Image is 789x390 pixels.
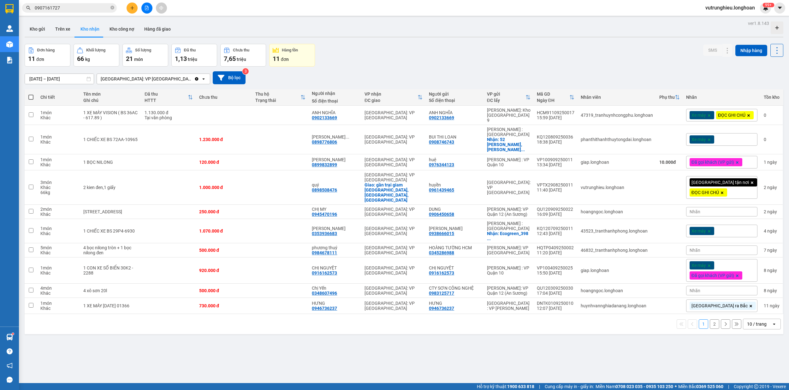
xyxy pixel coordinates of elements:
div: [PERSON_NAME]: Kho [GEOGRAPHIC_DATA] 9 [487,108,531,123]
span: Nhãn [690,248,700,253]
span: triệu [237,57,246,62]
div: Mã GD [537,92,569,97]
div: 0983125717 [429,291,454,296]
div: 4 [764,228,780,233]
span: search [26,6,31,10]
div: 43523_tranthanhphong.longhoan [581,228,653,233]
div: 3 món [40,180,77,185]
div: Tại văn phòng [145,115,193,120]
div: phương thuý [312,245,358,250]
div: Nhận: Ecogreen_398 Nguyễn Văn Linh phường Tân Phong Quận 7 Sài Gòn [487,231,531,241]
div: [PERSON_NAME] : VP Quận 10 [487,157,531,167]
div: [GEOGRAPHIC_DATA]: VP [GEOGRAPHIC_DATA] [365,134,423,145]
div: VP100409250025 [537,265,574,270]
div: huynhvannghiadanang.longhoan [581,303,653,308]
div: 4 món [40,286,77,291]
div: 47319_tranhuynhcongphu.longhoan [581,113,653,118]
th: Toggle SortBy [656,89,683,106]
button: caret-down [774,3,785,14]
div: Ghi chú [83,98,138,103]
span: ngày [767,160,777,165]
button: Kho công nợ [104,21,139,37]
span: triệu [188,57,197,62]
span: Đã gọi khách (VP gửi) [691,159,734,165]
div: Tồn kho [764,95,780,100]
div: Nhận: 52 Phạm Văn Dinh, Thắng Nhất, Vũng Tàu. [487,137,531,152]
span: món [134,57,143,62]
span: Hỗ trợ kỹ thuật: [477,383,534,390]
div: Đã thu [184,48,196,52]
div: 18:38 [DATE] [537,139,574,145]
div: 1 món [40,265,77,270]
div: CHỊ MY [312,207,358,212]
div: 8 [764,268,780,273]
div: [GEOGRAPHIC_DATA]: VP [GEOGRAPHIC_DATA] [365,110,423,120]
div: nguyễn huy [312,157,358,162]
div: HOÀNG TƯỜNG HCM [429,245,480,250]
strong: 0369 525 060 [696,384,723,389]
div: 0976344123 [429,162,454,167]
div: 12:07 [DATE] [537,306,574,311]
span: copyright [754,384,758,389]
span: ngày [767,288,777,293]
div: Tên món [83,92,138,97]
div: VPTX2908250011 [537,182,574,187]
th: Toggle SortBy [534,89,578,106]
div: Chưa thu [199,95,249,100]
button: Trên xe [50,21,75,37]
button: Kho gửi [25,21,50,37]
span: Xe máy [691,137,706,142]
div: 250.000 đ [199,209,249,214]
button: Hàng tồn11đơn [269,44,315,67]
div: 0916162573 [312,270,337,275]
div: 2 [764,185,780,190]
span: ⚪️ [675,385,677,388]
div: Khác [40,231,77,236]
sup: 1 [12,333,14,335]
button: Đơn hàng11đơn [25,44,70,67]
div: Thu hộ [255,92,300,97]
div: 1 món [40,226,77,231]
div: 1 món [40,110,77,115]
span: close-circle [110,5,114,11]
div: giap.longhoan [581,160,653,165]
div: 0353936683 [312,231,337,236]
div: 0946736237 [312,306,337,311]
span: question-circle [7,348,13,354]
span: | [728,383,729,390]
div: [GEOGRAPHIC_DATA]: VP [GEOGRAPHIC_DATA] [365,286,423,296]
div: Hàng tồn [282,48,298,52]
div: hoangngoc.longhoan [581,209,653,214]
div: Tạo kho hàng mới [771,21,783,34]
div: huyền [429,182,480,187]
span: 11 [273,55,280,62]
div: 0908746743 [429,139,454,145]
div: giap.longhoan [581,268,653,273]
div: [GEOGRAPHIC_DATA] : VP [PERSON_NAME] [487,301,531,311]
button: Số lượng21món [122,44,168,67]
img: logo-vxr [5,4,14,14]
div: Khác [40,139,77,145]
div: ANH NGHĨA [312,110,358,115]
div: ver 1.8.143 [748,20,769,27]
span: ĐỌC GHI CHÚ [691,190,719,195]
span: ngày [767,268,777,273]
div: 0945470196 [312,212,337,217]
span: 11 [28,55,35,62]
img: icon-new-feature [763,5,768,11]
button: SMS [703,44,722,56]
div: [PERSON_NAME]: VP Quận 12 (An Sương) [487,207,531,217]
div: Khác [40,185,77,190]
div: NGÔ KHÁNH LINH 0904942382 [312,134,358,139]
span: 7,65 [224,55,236,62]
button: Hàng đã giao [139,21,176,37]
div: 17:04 [DATE] [537,291,574,296]
div: Người nhận [312,91,358,96]
div: 11:40 [DATE] [537,187,574,192]
div: Khác [40,162,77,167]
span: ... [521,147,525,152]
span: ngày [767,248,777,253]
span: ngày [767,185,777,190]
div: 1.070.000 đ [199,228,249,233]
div: 1 CHIẾC XE BS 72AA-10965 [83,137,138,142]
